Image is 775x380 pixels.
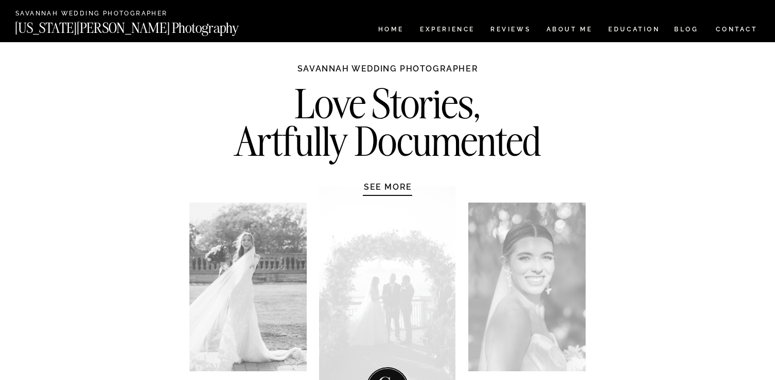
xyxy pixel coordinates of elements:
[339,182,437,192] a: SEE MORE
[208,85,568,105] h2: Love Stories, Artfully Documented
[15,10,170,18] a: Savannah Wedding Photographer
[15,21,273,30] a: [US_STATE][PERSON_NAME] Photography
[291,63,484,84] h1: Savannah Wedding Photographer
[607,26,661,35] a: EDUCATION
[490,26,529,35] a: REVIEWS
[376,26,406,35] a: HOME
[546,26,593,35] a: ABOUT ME
[420,26,474,35] a: Experience
[674,26,699,35] a: BLOG
[715,24,758,35] a: CONTACT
